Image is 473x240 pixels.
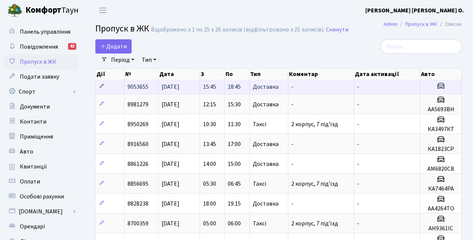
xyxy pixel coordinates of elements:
th: По [225,69,249,79]
span: 2 корпус, 7 під'їзд [291,120,338,128]
a: Подати заявку [4,69,79,84]
span: 17:00 [228,140,241,148]
a: Контакти [4,114,79,129]
th: № [125,69,159,79]
th: Коментар [288,69,354,79]
span: - [357,180,359,188]
span: - [291,200,294,208]
img: logo.png [7,3,22,18]
a: Тип [139,54,159,66]
h5: КА3497КТ [423,126,458,133]
span: Контакти [20,118,46,126]
span: - [291,83,294,91]
a: Пропуск в ЖК [4,54,79,69]
a: Особові рахунки [4,189,79,204]
a: Оплати [4,174,79,189]
span: Документи [20,103,50,111]
li: Список [437,20,462,28]
span: Пропуск в ЖК [20,58,56,66]
input: Пошук... [381,39,462,54]
span: 9053655 [128,83,148,91]
span: 10:30 [203,120,216,128]
span: 14:00 [203,160,216,168]
span: 06:00 [228,219,241,228]
nav: breadcrumb [372,16,473,32]
span: 2 корпус, 7 під'їзд [291,180,338,188]
span: 05:30 [203,180,216,188]
span: Пропуск в ЖК [95,22,149,35]
span: Оплати [20,177,40,186]
span: 8700359 [128,219,148,228]
span: [DATE] [162,180,179,188]
span: [DATE] [162,140,179,148]
span: Приміщення [20,133,53,141]
a: Додати [95,39,132,54]
span: 11:30 [228,120,241,128]
span: 19:15 [228,200,241,208]
span: 8981279 [128,100,148,109]
span: Авто [20,148,33,156]
a: Квитанції [4,159,79,174]
span: [DATE] [162,83,179,91]
span: Квитанції [20,162,47,171]
span: - [291,140,294,148]
span: Таксі [253,121,266,127]
h5: КА7464РА [423,185,458,192]
span: - [291,160,294,168]
span: 8856695 [128,180,148,188]
span: - [357,140,359,148]
th: Дата [159,69,200,79]
span: Орендарі [20,222,45,231]
a: Орендарі [4,219,79,234]
a: Спорт [4,84,79,99]
a: Admin [384,20,397,28]
span: Доставка [253,161,279,167]
span: 8861226 [128,160,148,168]
span: Особові рахунки [20,192,64,201]
a: Авто [4,144,79,159]
span: - [357,219,359,228]
span: - [357,83,359,91]
span: Доставка [253,84,279,90]
a: Панель управління [4,24,79,39]
h5: АА5693ВН [423,106,458,113]
button: Переключити навігацію [93,4,112,16]
span: 15:30 [228,100,241,109]
span: Доставка [253,201,279,207]
span: [DATE] [162,100,179,109]
span: [DATE] [162,219,179,228]
b: Комфорт [25,4,61,16]
span: 13:45 [203,140,216,148]
span: 2 корпус, 7 під'їзд [291,219,338,228]
span: Подати заявку [20,73,59,81]
div: 43 [68,43,76,50]
span: [DATE] [162,120,179,128]
span: Додати [100,42,127,51]
span: - [291,100,294,109]
span: 8950269 [128,120,148,128]
div: Відображено з 1 по 25 з 26 записів (відфільтровано з 25 записів). [151,26,325,33]
th: З [200,69,225,79]
span: [DATE] [162,160,179,168]
h5: АН9361ІС [423,225,458,232]
span: 15:45 [203,83,216,91]
span: Доставка [253,101,279,107]
span: Таксі [253,181,266,187]
th: Дата активації [354,69,421,79]
span: Повідомлення [20,43,58,51]
span: 15:00 [228,160,241,168]
span: 05:00 [203,219,216,228]
span: Таксі [253,221,266,227]
th: Дії [96,69,125,79]
span: 18:45 [228,83,241,91]
span: 12:15 [203,100,216,109]
span: - [357,120,359,128]
span: - [357,200,359,208]
a: Повідомлення43 [4,39,79,54]
span: Таун [25,4,79,17]
a: [PERSON_NAME] [PERSON_NAME] О. [365,6,464,15]
a: Документи [4,99,79,114]
span: 06:45 [228,180,241,188]
span: 8828238 [128,200,148,208]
